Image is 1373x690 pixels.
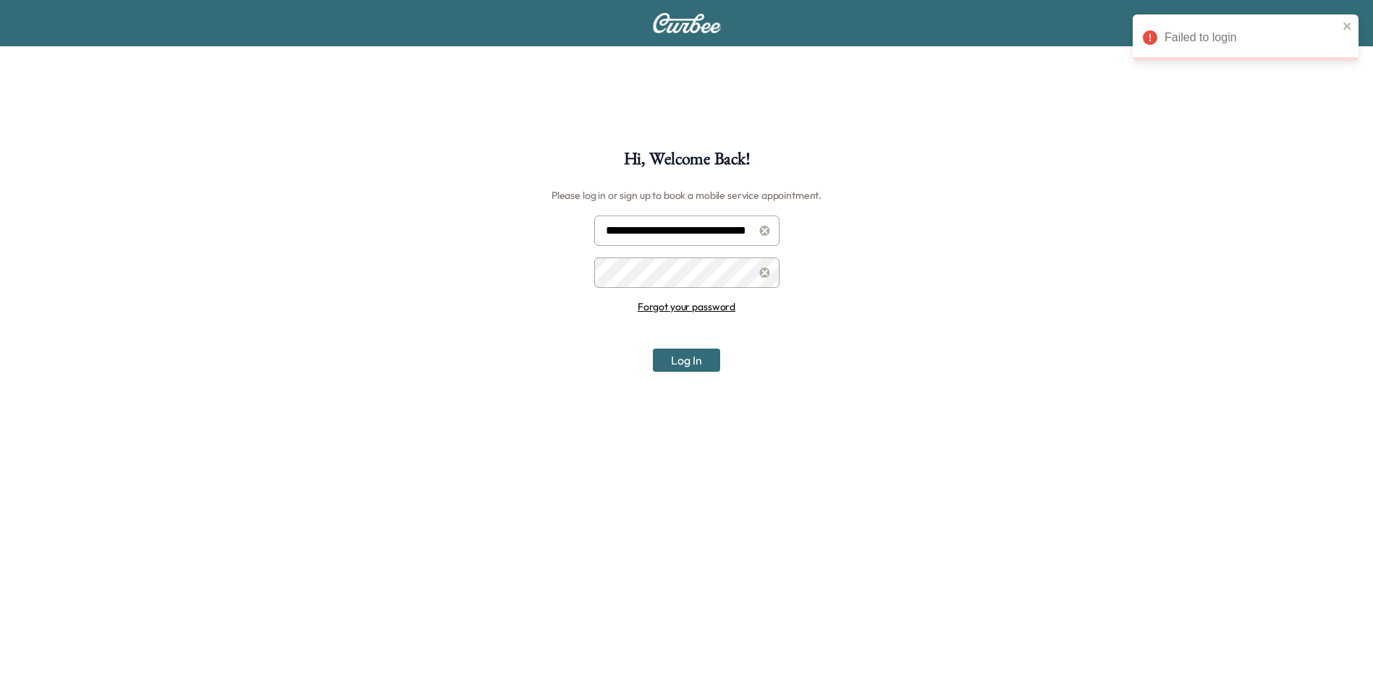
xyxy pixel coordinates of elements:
[652,13,722,33] img: Curbee Logo
[552,184,821,207] h6: Please log in or sign up to book a mobile service appointment.
[1165,29,1338,46] div: Failed to login
[624,150,750,175] h1: Hi, Welcome Back!
[638,300,735,313] a: Forgot your password
[1343,20,1353,32] button: close
[653,349,720,372] button: Log In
